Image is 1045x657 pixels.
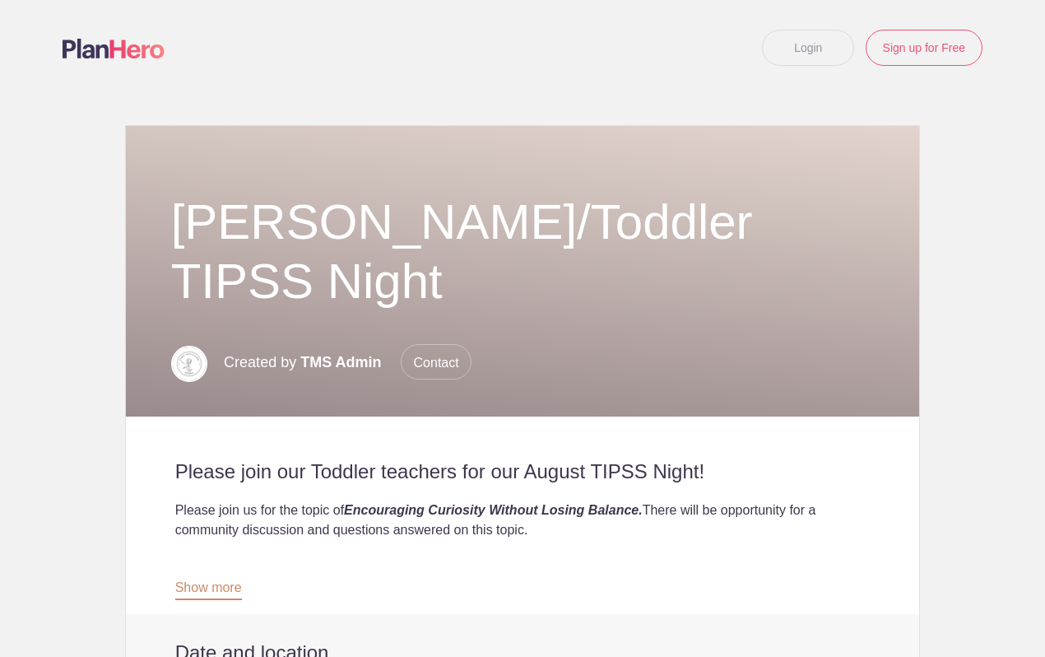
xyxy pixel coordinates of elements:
[344,503,643,517] strong: Encouraging Curiosity Without Losing Balance.
[175,459,871,484] h2: Please join our Toddler teachers for our August TIPSS Night!
[866,30,982,66] a: Sign up for Free
[175,560,871,580] div: Please note: childcare is provided for the Toddler-Elementary children, childcare is not provided...
[401,344,471,380] span: Contact
[224,344,471,380] p: Created by
[63,39,165,58] img: Logo main planhero
[175,580,242,600] a: Show more
[300,354,381,370] span: TMS Admin
[171,193,875,311] h1: [PERSON_NAME]/Toddler TIPSS Night
[762,30,854,66] a: Login
[171,346,207,382] img: Logo 14
[175,501,871,540] div: Please join us for the topic of There will be opportunity for a community discussion and question...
